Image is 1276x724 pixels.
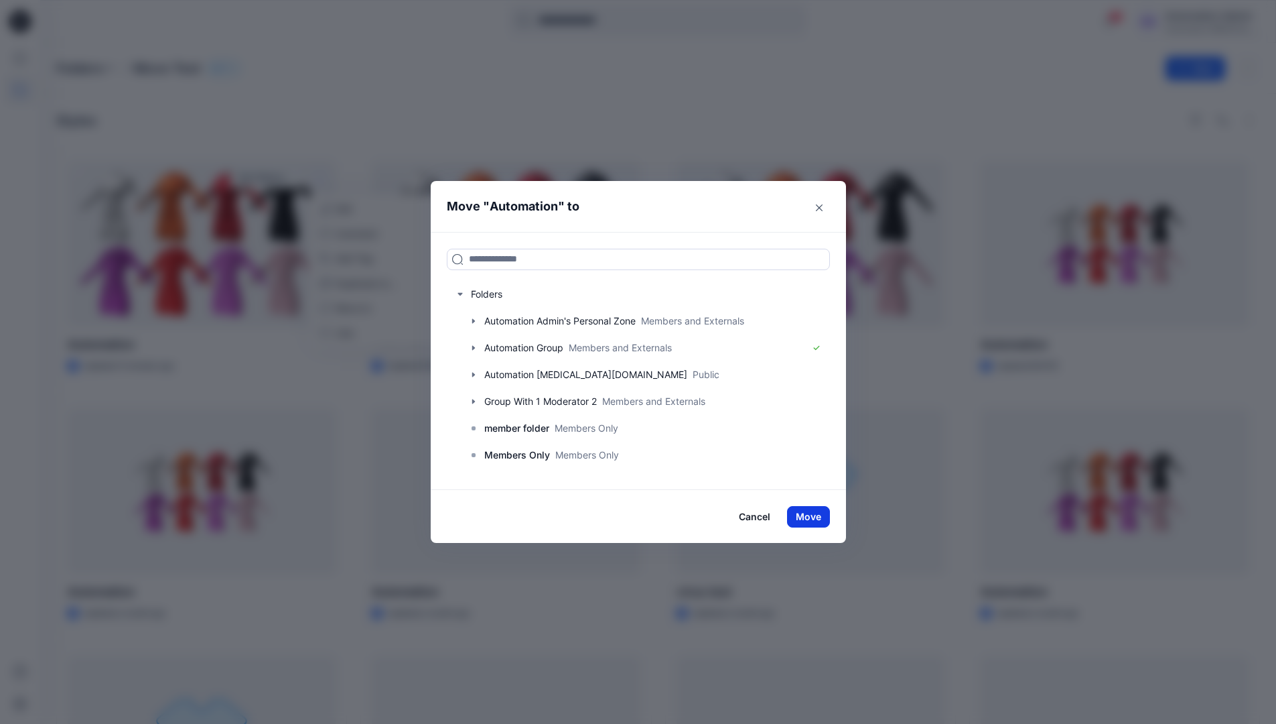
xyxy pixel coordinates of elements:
button: Move [787,506,830,528]
header: Move " " to [431,181,825,232]
button: Close [808,197,830,219]
p: Members Only [555,421,618,435]
p: member folder [484,420,549,436]
p: Automation [490,197,558,216]
p: Members Only [555,448,619,462]
p: Members Only [484,447,550,463]
button: Cancel [730,506,779,528]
